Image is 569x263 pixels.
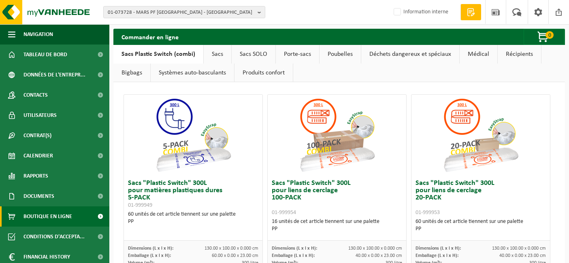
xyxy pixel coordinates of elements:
[272,253,315,258] span: Emballage (L x l x H):
[416,246,461,251] span: Dimensions (L x l x H):
[153,95,234,176] img: 01-999949
[272,225,402,233] div: PP
[128,180,258,209] h3: Sacs "Plastic Switch" 300L pour matières plastiques dures 5-PACK
[460,45,497,64] a: Médical
[151,64,234,82] a: Systèmes auto-basculants
[128,218,258,225] div: PP
[128,253,171,258] span: Emballage (L x l x H):
[416,180,546,216] h3: Sacs "Plastic Switch" 300L pour liens de cerclage 20-PACK
[498,45,541,64] a: Récipients
[524,29,564,45] button: 0
[23,85,48,105] span: Contacts
[128,202,152,208] span: 01-999949
[440,95,521,176] img: 01-999953
[23,105,57,125] span: Utilisateurs
[204,45,231,64] a: Sacs
[232,45,275,64] a: Sacs SOLO
[23,125,51,146] span: Contrat(s)
[272,180,402,216] h3: Sacs "Plastic Switch" 300L pour liens de cerclage 100-PACK
[356,253,402,258] span: 40.00 x 0.00 x 23.00 cm
[492,246,546,251] span: 130.00 x 100.00 x 0.000 cm
[320,45,361,64] a: Poubelles
[546,31,554,39] span: 0
[23,206,72,227] span: Boutique en ligne
[272,218,402,233] div: 16 unités de cet article tiennent sur une palette
[23,227,85,247] span: Conditions d'accepta...
[272,210,296,216] span: 01-999954
[23,45,67,65] span: Tableau de bord
[276,45,319,64] a: Porte-sacs
[392,6,448,18] label: Information interne
[234,64,293,82] a: Produits confort
[205,246,258,251] span: 130.00 x 100.00 x 0.000 cm
[416,253,458,258] span: Emballage (L x l x H):
[128,211,258,225] div: 60 unités de cet article tiennent sur une palette
[212,253,258,258] span: 60.00 x 0.00 x 23.00 cm
[23,146,53,166] span: Calendrier
[113,64,150,82] a: Bigbags
[103,6,265,18] button: 01-073728 - MARS PF [GEOGRAPHIC_DATA] - [GEOGRAPHIC_DATA]
[23,186,54,206] span: Documents
[416,225,546,233] div: PP
[272,246,317,251] span: Dimensions (L x l x H):
[23,166,48,186] span: Rapports
[296,95,377,176] img: 01-999954
[348,246,402,251] span: 130.00 x 100.00 x 0.000 cm
[499,253,546,258] span: 40.00 x 0.00 x 23.00 cm
[108,6,254,19] span: 01-073728 - MARS PF [GEOGRAPHIC_DATA] - [GEOGRAPHIC_DATA]
[23,24,53,45] span: Navigation
[416,210,440,216] span: 01-999953
[416,218,546,233] div: 60 unités de cet article tiennent sur une palette
[113,45,203,64] a: Sacs Plastic Switch (combi)
[23,65,85,85] span: Données de l'entrepr...
[128,246,173,251] span: Dimensions (L x l x H):
[113,29,187,45] h2: Commander en ligne
[361,45,459,64] a: Déchets dangereux et spéciaux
